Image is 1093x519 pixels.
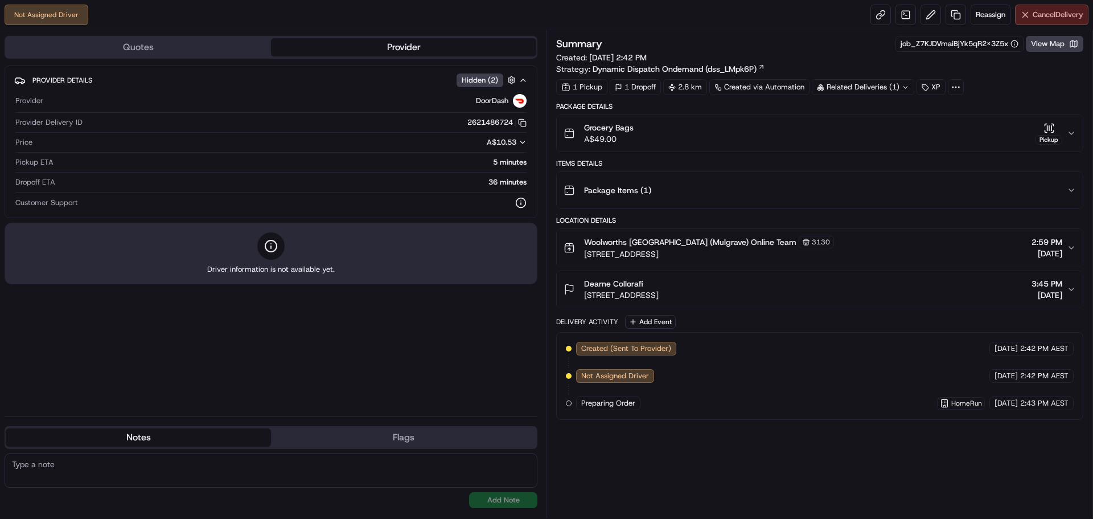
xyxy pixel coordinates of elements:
[1020,398,1069,408] span: 2:43 PM AEST
[584,236,796,248] span: Woolworths [GEOGRAPHIC_DATA] (Mulgrave) Online Team
[995,344,1018,354] span: [DATE]
[1015,5,1088,25] button: CancelDelivery
[556,159,1083,168] div: Items Details
[487,137,516,147] span: A$10.53
[589,52,647,63] span: [DATE] 2:42 PM
[995,371,1018,381] span: [DATE]
[476,96,508,106] span: DoorDash
[1036,122,1062,145] button: Pickup
[58,157,527,167] div: 5 minutes
[1036,135,1062,145] div: Pickup
[271,428,536,447] button: Flags
[467,117,527,128] button: 2621486724
[584,278,643,289] span: Dearne Collorafi
[593,63,765,75] a: Dynamic Dispatch Ondemand (dss_LMpk6P)
[581,398,635,408] span: Preparing Order
[812,79,914,95] div: Related Deliveries (1)
[581,371,649,381] span: Not Assigned Driver
[625,315,676,329] button: Add Event
[457,73,519,87] button: Hidden (2)
[901,39,1018,49] button: job_Z7KJDVmaiBjYk5qR2x3Z5x
[1033,10,1083,20] span: Cancel Delivery
[584,122,634,133] span: Grocery Bags
[15,137,32,148] span: Price
[15,177,55,187] span: Dropoff ETA
[557,229,1083,267] button: Woolworths [GEOGRAPHIC_DATA] (Mulgrave) Online Team3130[STREET_ADDRESS]2:59 PM[DATE]
[1032,248,1062,259] span: [DATE]
[593,63,757,75] span: Dynamic Dispatch Ondemand (dss_LMpk6P)
[951,399,982,408] span: HomeRun
[556,39,602,49] h3: Summary
[15,198,78,208] span: Customer Support
[584,248,834,260] span: [STREET_ADDRESS]
[1032,289,1062,301] span: [DATE]
[971,5,1010,25] button: Reassign
[557,172,1083,209] button: Package Items (1)
[15,157,54,167] span: Pickup ETA
[1032,236,1062,248] span: 2:59 PM
[976,10,1005,20] span: Reassign
[6,38,271,56] button: Quotes
[1020,371,1069,381] span: 2:42 PM AEST
[1020,344,1069,354] span: 2:42 PM AEST
[556,317,618,326] div: Delivery Activity
[207,264,335,275] span: Driver information is not available yet.
[556,79,607,95] div: 1 Pickup
[584,133,634,145] span: A$49.00
[556,216,1083,225] div: Location Details
[60,177,527,187] div: 36 minutes
[32,76,92,85] span: Provider Details
[14,71,528,89] button: Provider DetailsHidden (2)
[557,115,1083,152] button: Grocery BagsA$49.00Pickup
[6,428,271,447] button: Notes
[271,38,536,56] button: Provider
[584,289,659,301] span: [STREET_ADDRESS]
[581,344,671,354] span: Created (Sent To Provider)
[556,63,765,75] div: Strategy:
[1032,278,1062,289] span: 3:45 PM
[812,238,830,247] span: 3130
[462,75,498,85] span: Hidden ( 2 )
[1026,36,1083,52] button: View Map
[513,94,527,108] img: doordash_logo_v2.png
[556,102,1083,111] div: Package Details
[426,137,527,148] button: A$10.53
[15,96,43,106] span: Provider
[556,52,647,63] span: Created:
[15,117,83,128] span: Provider Delivery ID
[995,398,1018,408] span: [DATE]
[610,79,661,95] div: 1 Dropoff
[557,271,1083,308] button: Dearne Collorafi[STREET_ADDRESS]3:45 PM[DATE]
[917,79,946,95] div: XP
[709,79,810,95] a: Created via Automation
[584,185,651,196] span: Package Items ( 1 )
[663,79,707,95] div: 2.8 km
